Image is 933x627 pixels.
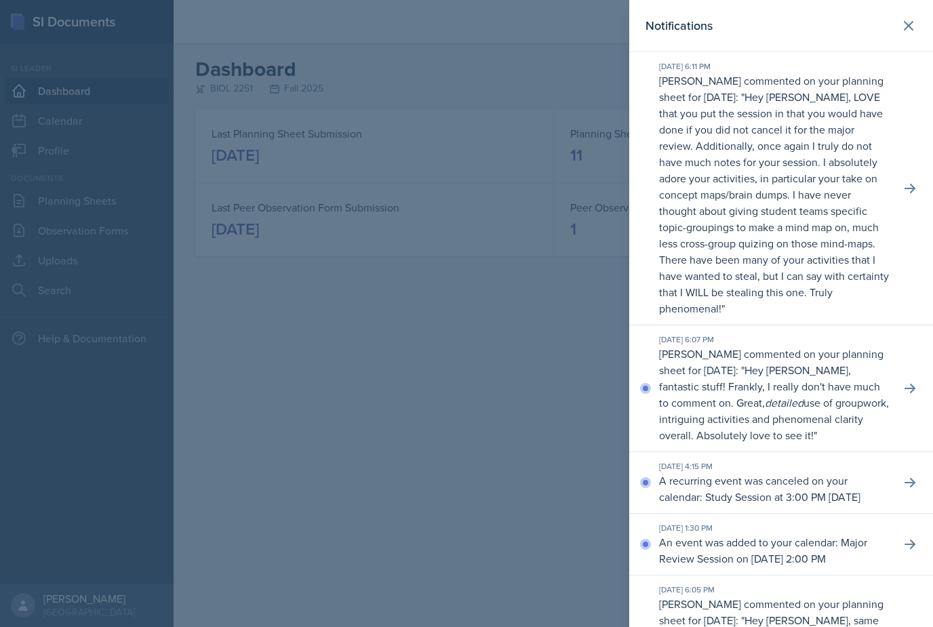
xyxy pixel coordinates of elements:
div: [DATE] 4:15 PM [659,460,890,472]
p: An event was added to your calendar: Major Review Session on [DATE] 2:00 PM [659,534,890,567]
div: [DATE] 6:07 PM [659,333,890,346]
p: [PERSON_NAME] commented on your planning sheet for [DATE]: " " [659,346,890,443]
p: Hey [PERSON_NAME], LOVE that you put the session in that you would have done if you did not cance... [659,89,889,316]
em: detailed [765,395,803,410]
p: [PERSON_NAME] commented on your planning sheet for [DATE]: " " [659,73,890,317]
div: [DATE] 6:05 PM [659,584,890,596]
h2: Notifications [646,16,713,35]
p: Hey [PERSON_NAME], fantastic stuff! Frankly, I really don't have much to comment on. Great, use o... [659,363,889,443]
div: [DATE] 1:30 PM [659,522,890,534]
p: A recurring event was canceled on your calendar: Study Session at 3:00 PM [DATE] [659,472,890,505]
div: [DATE] 6:11 PM [659,60,890,73]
